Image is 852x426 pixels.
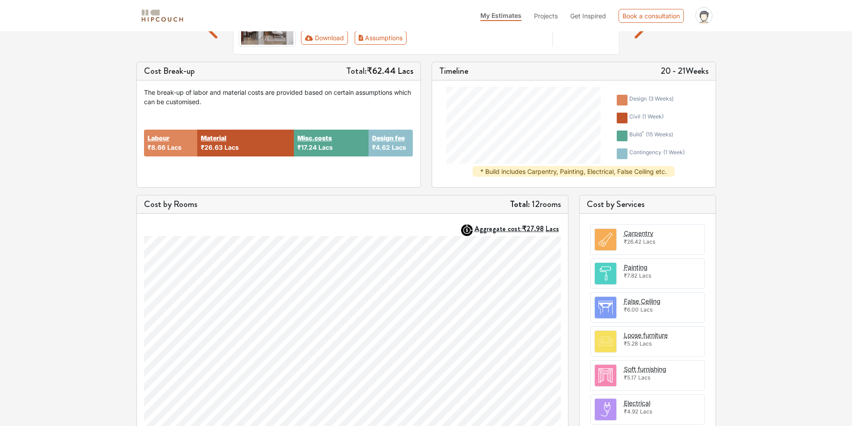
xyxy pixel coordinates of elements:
[643,238,655,245] span: Lacs
[201,133,226,143] button: Material
[398,64,413,77] span: Lacs
[475,224,559,234] strong: Aggregate cost:
[624,296,661,306] button: False Ceiling
[640,408,652,415] span: Lacs
[201,143,223,151] span: ₹26.63
[392,143,406,151] span: Lacs
[297,133,332,143] button: Misc.costs
[663,149,685,156] span: ( 1 week )
[475,224,561,233] button: Aggregate cost:₹27.98Lacs
[318,143,333,151] span: Lacs
[570,12,606,20] span: Get Inspired
[546,224,559,234] span: Lacs
[595,297,616,318] img: room.svg
[619,9,684,23] div: Book a consultation
[355,31,407,45] button: Assumptions
[624,238,641,245] span: ₹26.42
[595,229,616,250] img: room.svg
[595,399,616,420] img: room.svg
[367,64,396,77] span: ₹62.44
[346,66,413,76] h5: Total:
[167,143,182,151] span: Lacs
[629,95,674,105] div: design
[624,306,639,313] span: ₹6.00
[225,143,239,151] span: Lacs
[629,148,685,159] div: contingency
[301,31,414,45] div: First group
[629,131,673,141] div: build
[640,340,652,347] span: Lacs
[144,66,195,76] h5: Cost Break-up
[624,374,636,381] span: ₹5.17
[624,364,666,374] button: Soft furnishing
[639,272,651,279] span: Lacs
[148,133,170,143] button: Labour
[595,263,616,284] img: room.svg
[297,143,317,151] span: ₹17.24
[522,224,544,234] span: ₹27.98
[148,143,165,151] span: ₹8.66
[144,88,413,106] div: The break-up of labor and material costs are provided based on certain assumptions which can be c...
[534,12,558,20] span: Projects
[624,262,648,272] button: Painting
[372,143,390,151] span: ₹4.62
[624,340,638,347] span: ₹5.28
[638,374,650,381] span: Lacs
[510,199,561,210] h5: 12 rooms
[646,131,673,138] span: ( 15 weeks )
[301,31,547,45] div: Toolbar with button groups
[480,12,521,19] span: My Estimates
[624,408,638,415] span: ₹4.92
[624,272,637,279] span: ₹7.82
[624,228,653,238] button: Carpentry
[510,198,530,211] strong: Total:
[629,113,664,123] div: civil
[372,133,405,143] button: Design fee
[587,199,708,210] h5: Cost by Services
[473,166,674,177] div: * Build includes Carpentry, Painting, Electrical, False Ceiling etc.
[301,31,348,45] button: Download
[624,398,650,408] button: Electrical
[140,6,185,26] span: logo-horizontal.svg
[595,365,616,386] img: room.svg
[144,199,197,210] h5: Cost by Rooms
[595,331,616,352] img: room.svg
[640,306,653,313] span: Lacs
[661,66,708,76] h5: 20 - 21 Weeks
[140,8,185,24] img: logo-horizontal.svg
[649,95,674,102] span: ( 3 weeks )
[439,66,468,76] h5: Timeline
[624,330,668,340] button: Loose furniture
[642,113,664,120] span: ( 1 week )
[461,224,473,236] img: AggregateIcon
